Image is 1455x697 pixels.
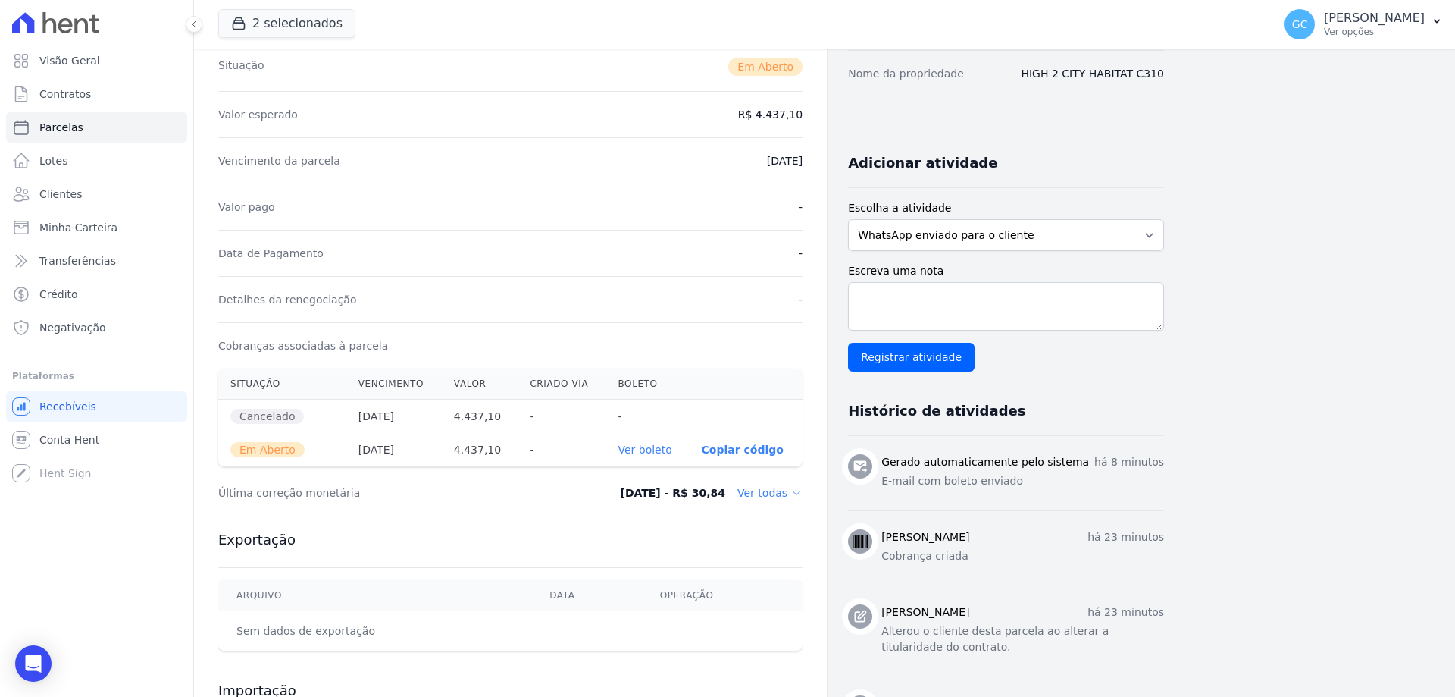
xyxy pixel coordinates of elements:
th: - [518,400,605,434]
th: - [605,400,689,434]
span: Clientes [39,187,82,202]
a: Minha Carteira [6,212,187,243]
h3: [PERSON_NAME] [881,604,969,620]
dd: - [799,246,803,261]
span: Recebíveis [39,399,96,414]
dd: - [799,199,803,215]
h3: Exportação [218,531,803,549]
th: Criado via [518,369,605,400]
span: Negativação [39,320,106,335]
p: Cobrança criada [881,548,1164,564]
th: - [518,433,605,466]
a: Lotes [6,146,187,176]
dt: Valor esperado [218,107,298,122]
dd: [DATE] [767,153,803,168]
a: Recebíveis [6,391,187,422]
th: Valor [442,369,518,400]
input: Registrar atividade [848,343,975,372]
p: há 23 minutos [1087,529,1164,545]
label: Escreva uma nota [848,263,1164,279]
p: há 8 minutos [1094,454,1164,470]
dt: Cobranças associadas à parcela [218,338,388,353]
span: Transferências [39,253,116,268]
th: Operação [642,580,803,611]
span: Em Aberto [728,58,803,76]
button: GC [PERSON_NAME] Ver opções [1272,3,1455,46]
label: Escolha a atividade [848,200,1164,216]
a: Contratos [6,79,187,109]
h3: Adicionar atividade [848,154,997,172]
dd: HIGH 2 CITY HABITAT C310 [1021,66,1164,81]
a: Transferências [6,246,187,276]
div: Plataformas [12,367,181,385]
h3: Gerado automaticamente pelo sistema [881,454,1089,470]
th: [DATE] [346,433,442,466]
dt: Situação [218,58,264,76]
span: Cancelado [230,409,304,424]
p: Alterou o cliente desta parcela ao alterar a titularidade do contrato. [881,623,1164,655]
a: Negativação [6,312,187,343]
th: Data [531,580,641,611]
span: GC [1292,19,1308,30]
span: Contratos [39,86,91,102]
span: Em Aberto [230,442,305,457]
th: 4.437,10 [442,433,518,466]
span: Conta Hent [39,432,99,447]
dt: Vencimento da parcela [218,153,340,168]
a: Clientes [6,179,187,209]
th: Boleto [605,369,689,400]
dt: Valor pago [218,199,275,215]
th: Vencimento [346,369,442,400]
th: 4.437,10 [442,400,518,434]
a: Conta Hent [6,425,187,455]
dd: [DATE] - R$ 30,84 [620,485,725,501]
span: Lotes [39,153,68,168]
dd: R$ 4.437,10 [738,107,803,122]
button: Copiar código [702,444,784,456]
span: Parcelas [39,120,83,135]
a: Ver boleto [618,444,671,456]
p: há 23 minutos [1087,604,1164,620]
span: Minha Carteira [39,220,117,235]
a: Crédito [6,279,187,309]
div: Open Intercom Messenger [15,645,52,682]
dt: Data de Pagamento [218,246,324,261]
dd: - [799,292,803,307]
th: [DATE] [346,400,442,434]
span: Visão Geral [39,53,100,68]
dt: Última correção monetária [218,485,564,501]
p: Ver opções [1324,26,1425,38]
h3: Histórico de atividades [848,402,1025,420]
a: Visão Geral [6,46,187,76]
dt: Detalhes da renegociação [218,292,357,307]
p: E-mail com boleto enviado [881,473,1164,489]
dd: Ver todas [737,485,803,501]
p: [PERSON_NAME] [1324,11,1425,26]
th: Arquivo [218,580,531,611]
th: Situação [218,369,346,400]
a: Parcelas [6,112,187,143]
dt: Nome da propriedade [848,66,964,81]
h3: [PERSON_NAME] [881,529,969,545]
button: 2 selecionados [218,9,355,38]
td: Sem dados de exportação [218,611,531,651]
span: Crédito [39,287,78,302]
